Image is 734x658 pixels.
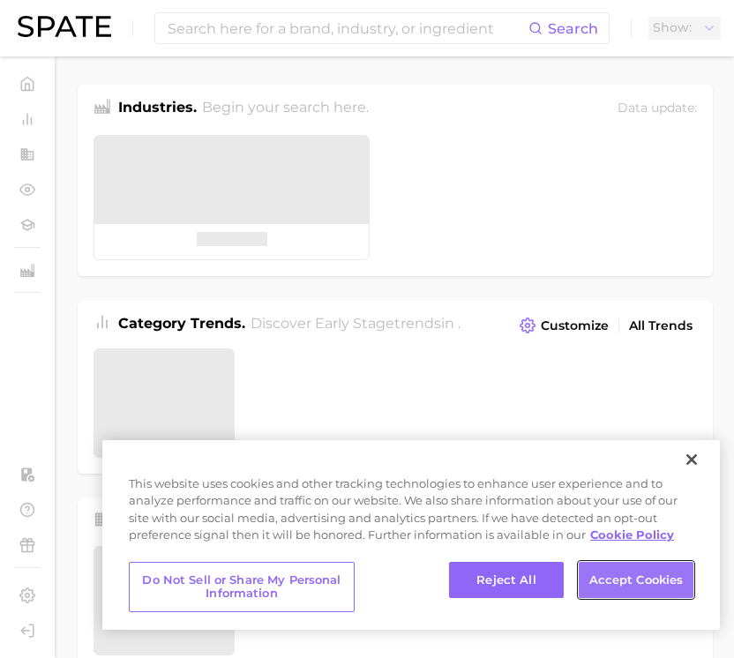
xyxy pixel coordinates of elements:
button: Customize [515,313,613,338]
span: All Trends [629,318,693,333]
h1: Industries. [118,97,197,121]
a: More information about your privacy, opens in a new tab [590,527,674,542]
button: Close [672,440,711,479]
span: Category Trends . [118,315,245,332]
button: Accept Cookies [579,562,693,599]
span: Show [653,23,692,33]
span: Search [548,20,598,37]
div: Cookie banner [102,440,720,630]
input: Search here for a brand, industry, or ingredient [166,13,528,43]
span: Customize [541,318,609,333]
a: All Trends [625,314,697,338]
button: Reject All [449,562,564,599]
button: Do Not Sell or Share My Personal Information, Opens the preference center dialog [129,562,355,612]
h2: Begin your search here. [202,97,369,121]
a: Log out. Currently logged in with e-mail pquiroz@maryruths.com. [14,617,41,644]
div: Privacy [102,440,720,630]
button: Show [648,17,721,40]
div: Data update: [618,97,697,121]
span: Discover Early Stage trends in . [251,315,461,332]
div: This website uses cookies and other tracking technologies to enhance user experience and to analy... [102,475,720,553]
img: SPATE [18,16,111,37]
